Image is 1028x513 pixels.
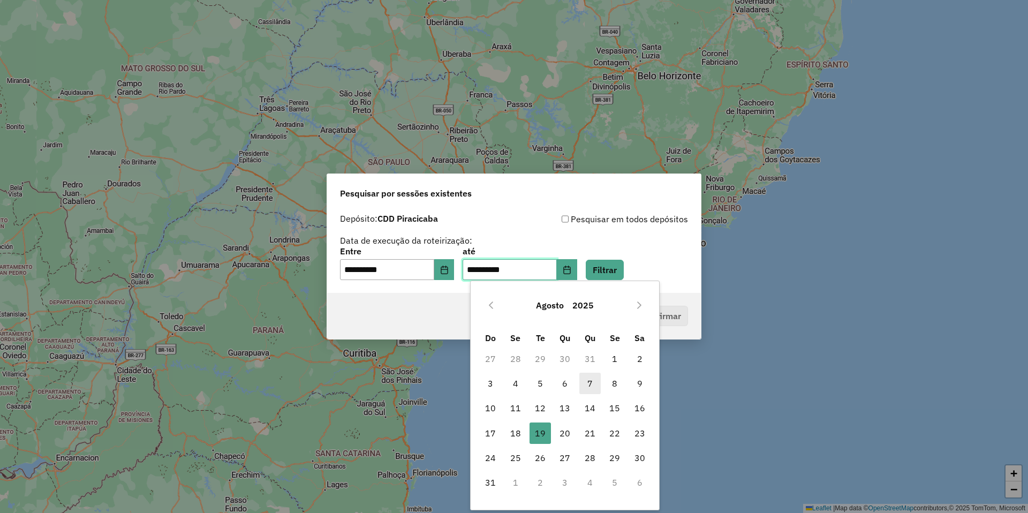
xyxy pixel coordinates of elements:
[629,447,651,469] span: 30
[554,397,576,419] span: 13
[463,245,577,258] label: até
[478,371,503,396] td: 3
[530,447,551,469] span: 26
[510,333,520,343] span: Se
[627,396,652,420] td: 16
[503,421,528,446] td: 18
[478,446,503,470] td: 24
[503,371,528,396] td: 4
[602,371,627,396] td: 8
[528,470,553,495] td: 2
[578,470,602,495] td: 4
[480,472,501,493] span: 31
[579,397,601,419] span: 14
[478,421,503,446] td: 17
[528,396,553,420] td: 12
[578,396,602,420] td: 14
[480,447,501,469] span: 24
[627,346,652,371] td: 2
[627,421,652,446] td: 23
[554,447,576,469] span: 27
[482,297,500,314] button: Previous Month
[478,396,503,420] td: 10
[530,423,551,444] span: 19
[503,446,528,470] td: 25
[579,447,601,469] span: 28
[553,371,577,396] td: 6
[634,333,645,343] span: Sa
[604,397,625,419] span: 15
[514,213,688,225] div: Pesquisar em todos depósitos
[530,397,551,419] span: 12
[579,373,601,394] span: 7
[602,346,627,371] td: 1
[631,297,648,314] button: Next Month
[503,470,528,495] td: 1
[585,333,595,343] span: Qu
[578,421,602,446] td: 21
[528,446,553,470] td: 26
[340,187,472,200] span: Pesquisar por sessões existentes
[629,373,651,394] span: 9
[532,292,568,318] button: Choose Month
[602,470,627,495] td: 5
[604,348,625,369] span: 1
[610,333,620,343] span: Se
[503,396,528,420] td: 11
[340,234,472,247] label: Data de execução da roteirização:
[627,470,652,495] td: 6
[553,396,577,420] td: 13
[602,396,627,420] td: 15
[478,346,503,371] td: 27
[505,397,526,419] span: 11
[553,470,577,495] td: 3
[377,213,438,224] strong: CDD Piracicaba
[553,346,577,371] td: 30
[604,373,625,394] span: 8
[505,423,526,444] span: 18
[604,447,625,469] span: 29
[627,371,652,396] td: 9
[528,371,553,396] td: 5
[602,421,627,446] td: 22
[528,421,553,446] td: 19
[578,346,602,371] td: 31
[627,446,652,470] td: 30
[478,470,503,495] td: 31
[579,423,601,444] span: 21
[528,346,553,371] td: 29
[530,373,551,394] span: 5
[553,446,577,470] td: 27
[557,259,577,281] button: Choose Date
[503,346,528,371] td: 28
[629,423,651,444] span: 23
[505,373,526,394] span: 4
[554,423,576,444] span: 20
[340,245,454,258] label: Entre
[560,333,570,343] span: Qu
[340,212,438,225] label: Depósito:
[434,259,455,281] button: Choose Date
[480,373,501,394] span: 3
[586,260,624,280] button: Filtrar
[480,423,501,444] span: 17
[602,446,627,470] td: 29
[629,397,651,419] span: 16
[554,373,576,394] span: 6
[470,281,660,510] div: Choose Date
[505,447,526,469] span: 25
[578,371,602,396] td: 7
[553,421,577,446] td: 20
[485,333,496,343] span: Do
[480,397,501,419] span: 10
[629,348,651,369] span: 2
[604,423,625,444] span: 22
[536,333,545,343] span: Te
[568,292,598,318] button: Choose Year
[578,446,602,470] td: 28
